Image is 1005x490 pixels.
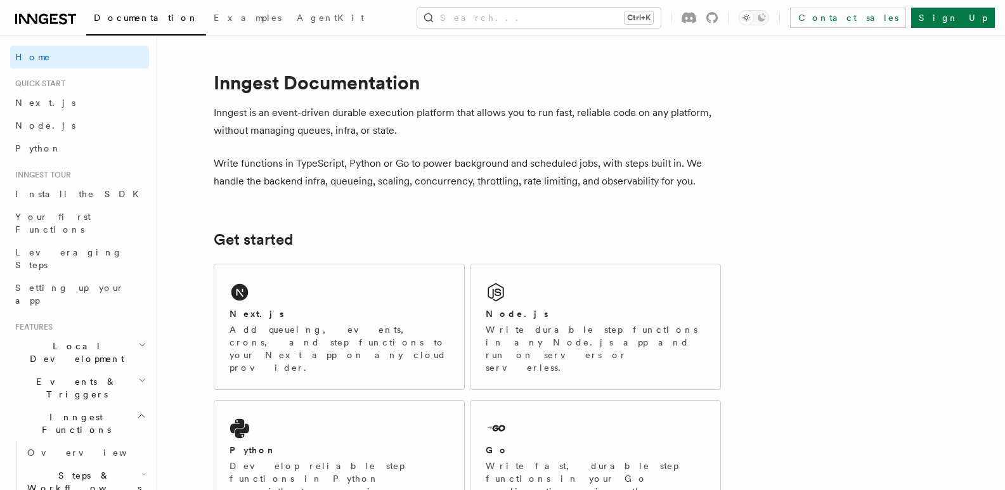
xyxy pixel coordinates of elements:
[15,51,51,63] span: Home
[15,120,75,131] span: Node.js
[94,13,198,23] span: Documentation
[10,205,149,241] a: Your first Functions
[214,104,721,139] p: Inngest is an event-driven durable execution platform that allows you to run fast, reliable code ...
[297,13,364,23] span: AgentKit
[15,283,124,306] span: Setting up your app
[230,307,284,320] h2: Next.js
[230,323,449,374] p: Add queueing, events, crons, and step functions to your Next app on any cloud provider.
[15,189,146,199] span: Install the SDK
[15,212,91,235] span: Your first Functions
[214,264,465,390] a: Next.jsAdd queueing, events, crons, and step functions to your Next app on any cloud provider.
[86,4,206,35] a: Documentation
[214,13,282,23] span: Examples
[27,448,158,458] span: Overview
[10,370,149,406] button: Events & Triggers
[10,340,138,365] span: Local Development
[10,322,53,332] span: Features
[15,247,122,270] span: Leveraging Steps
[625,11,653,24] kbd: Ctrl+K
[486,444,509,456] h2: Go
[486,307,548,320] h2: Node.js
[10,411,137,436] span: Inngest Functions
[10,114,149,137] a: Node.js
[739,10,769,25] button: Toggle dark mode
[10,137,149,160] a: Python
[10,46,149,68] a: Home
[10,335,149,370] button: Local Development
[214,231,293,248] a: Get started
[22,441,149,464] a: Overview
[230,444,276,456] h2: Python
[289,4,372,34] a: AgentKit
[486,323,705,374] p: Write durable step functions in any Node.js app and run on servers or serverless.
[790,8,906,28] a: Contact sales
[470,264,721,390] a: Node.jsWrite durable step functions in any Node.js app and run on servers or serverless.
[10,170,71,180] span: Inngest tour
[911,8,995,28] a: Sign Up
[10,375,138,401] span: Events & Triggers
[10,406,149,441] button: Inngest Functions
[10,79,65,89] span: Quick start
[10,241,149,276] a: Leveraging Steps
[214,71,721,94] h1: Inngest Documentation
[10,91,149,114] a: Next.js
[206,4,289,34] a: Examples
[417,8,661,28] button: Search...Ctrl+K
[15,143,62,153] span: Python
[10,183,149,205] a: Install the SDK
[10,276,149,312] a: Setting up your app
[214,155,721,190] p: Write functions in TypeScript, Python or Go to power background and scheduled jobs, with steps bu...
[15,98,75,108] span: Next.js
